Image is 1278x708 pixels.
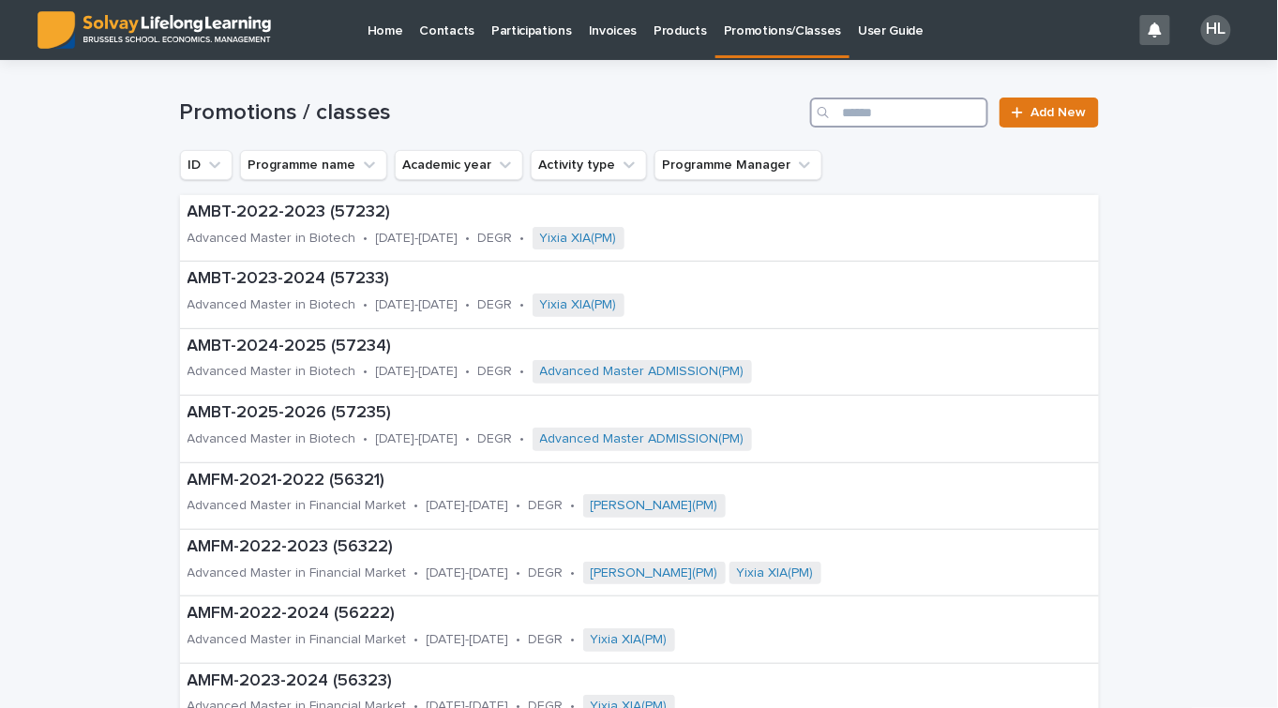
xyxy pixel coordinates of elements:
p: • [466,364,471,380]
p: AMFM-2023-2024 (56323) [188,671,884,692]
button: Academic year [395,150,523,180]
p: • [517,632,521,648]
p: • [520,431,525,447]
p: • [364,364,368,380]
p: AMBT-2022-2023 (57232) [188,203,832,223]
p: AMBT-2023-2024 (57233) [188,269,831,290]
p: DEGR [478,364,513,380]
p: • [520,364,525,380]
p: • [466,297,471,313]
button: Activity type [531,150,647,180]
p: Advanced Master in Biotech [188,364,356,380]
p: [DATE]-[DATE] [376,231,459,247]
p: • [414,498,419,514]
p: DEGR [529,565,564,581]
a: Add New [1000,98,1098,128]
p: [DATE]-[DATE] [376,297,459,313]
p: • [414,565,419,581]
p: Advanced Master in Biotech [188,297,356,313]
p: DEGR [478,231,513,247]
a: Advanced Master ADMISSION(PM) [540,431,744,447]
a: AMFM-2021-2022 (56321)Advanced Master in Financial Market•[DATE]-[DATE]•DEGR•[PERSON_NAME](PM) [180,463,1099,530]
div: HL [1201,15,1231,45]
button: Programme name [240,150,387,180]
p: AMBT-2025-2026 (57235) [188,403,960,424]
a: AMBT-2023-2024 (57233)Advanced Master in Biotech•[DATE]-[DATE]•DEGR•Yixia XIA(PM) [180,262,1099,328]
p: • [414,632,419,648]
img: ED0IkcNQHGZZMpCVrDht [38,11,271,49]
p: • [520,297,525,313]
p: Advanced Master in Biotech [188,431,356,447]
a: [PERSON_NAME](PM) [591,498,718,514]
p: Advanced Master in Biotech [188,231,356,247]
p: • [364,231,368,247]
p: [DATE]-[DATE] [376,431,459,447]
span: Add New [1031,106,1087,119]
p: • [364,297,368,313]
p: DEGR [478,297,513,313]
a: Yixia XIA(PM) [540,297,617,313]
p: • [571,632,576,648]
p: [DATE]-[DATE] [427,565,509,581]
a: Yixia XIA(PM) [591,632,668,648]
button: ID [180,150,233,180]
a: AMFM-2022-2023 (56322)Advanced Master in Financial Market•[DATE]-[DATE]•DEGR•[PERSON_NAME](PM) Yi... [180,530,1099,596]
a: Advanced Master ADMISSION(PM) [540,364,744,380]
p: AMFM-2021-2022 (56321) [188,471,927,491]
p: DEGR [529,632,564,648]
a: AMBT-2024-2025 (57234)Advanced Master in Biotech•[DATE]-[DATE]•DEGR•Advanced Master ADMISSION(PM) [180,329,1099,396]
a: AMBT-2022-2023 (57232)Advanced Master in Biotech•[DATE]-[DATE]•DEGR•Yixia XIA(PM) [180,195,1099,262]
button: Programme Manager [654,150,822,180]
p: • [517,565,521,581]
p: DEGR [529,498,564,514]
p: • [466,431,471,447]
p: AMFM-2022-2024 (56222) [188,604,887,625]
p: Advanced Master in Financial Market [188,498,407,514]
p: • [520,231,525,247]
a: AMFM-2022-2024 (56222)Advanced Master in Financial Market•[DATE]-[DATE]•DEGR•Yixia XIA(PM) [180,596,1099,663]
a: AMBT-2025-2026 (57235)Advanced Master in Biotech•[DATE]-[DATE]•DEGR•Advanced Master ADMISSION(PM) [180,396,1099,462]
p: AMFM-2022-2023 (56322) [188,537,1031,558]
p: • [517,498,521,514]
a: Yixia XIA(PM) [737,565,814,581]
input: Search [810,98,988,128]
p: • [571,565,576,581]
p: Advanced Master in Financial Market [188,632,407,648]
a: Yixia XIA(PM) [540,231,617,247]
a: [PERSON_NAME](PM) [591,565,718,581]
p: [DATE]-[DATE] [376,364,459,380]
p: Advanced Master in Financial Market [188,565,407,581]
p: DEGR [478,431,513,447]
p: [DATE]-[DATE] [427,498,509,514]
p: • [466,231,471,247]
p: • [364,431,368,447]
p: AMBT-2024-2025 (57234) [188,337,960,357]
p: • [571,498,576,514]
p: [DATE]-[DATE] [427,632,509,648]
h1: Promotions / classes [180,99,804,127]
